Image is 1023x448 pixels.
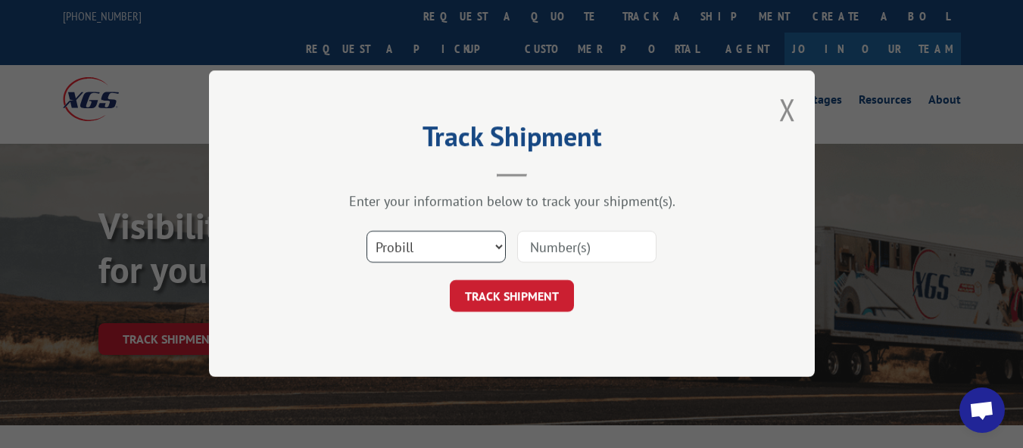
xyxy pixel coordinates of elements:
input: Number(s) [517,232,657,263]
h2: Track Shipment [285,126,739,154]
div: Open chat [959,387,1005,433]
button: TRACK SHIPMENT [450,281,574,313]
button: Close modal [779,89,796,129]
div: Enter your information below to track your shipment(s). [285,193,739,210]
